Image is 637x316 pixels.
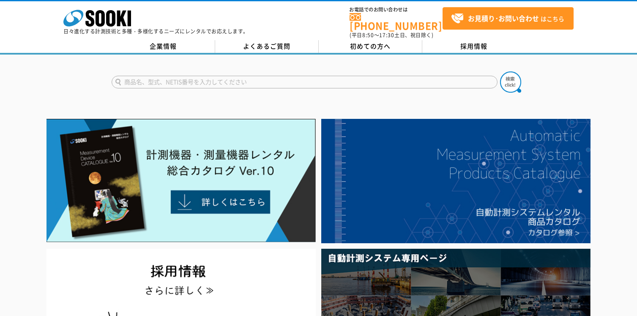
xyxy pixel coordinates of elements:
[350,7,443,12] span: お電話でのお問い合わせは
[112,40,215,53] a: 企業情報
[350,41,391,51] span: 初めての方へ
[500,71,521,93] img: btn_search.png
[379,31,394,39] span: 17:30
[422,40,526,53] a: 採用情報
[215,40,319,53] a: よくあるご質問
[350,31,433,39] span: (平日 ～ 土日、祝日除く)
[468,13,539,23] strong: お見積り･お問い合わせ
[112,76,498,88] input: 商品名、型式、NETIS番号を入力してください
[443,7,574,30] a: お見積り･お問い合わせはこちら
[350,13,443,30] a: [PHONE_NUMBER]
[362,31,374,39] span: 8:50
[319,40,422,53] a: 初めての方へ
[321,119,591,243] img: 自動計測システムカタログ
[451,12,564,25] span: はこちら
[63,29,249,34] p: 日々進化する計測技術と多種・多様化するニーズにレンタルでお応えします。
[46,119,316,242] img: Catalog Ver10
